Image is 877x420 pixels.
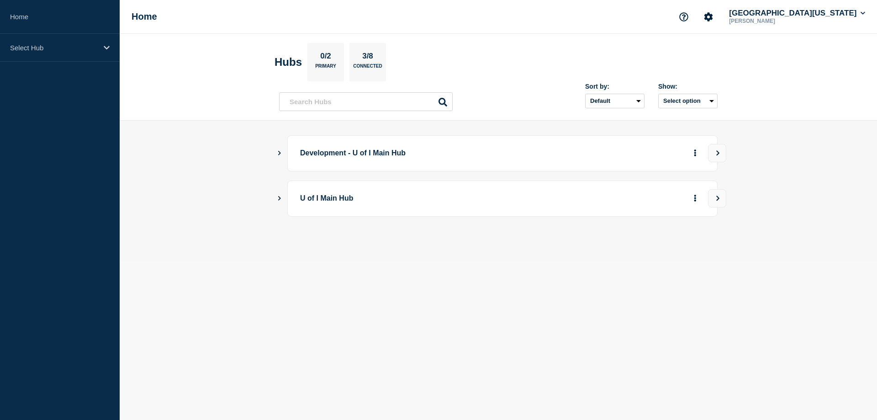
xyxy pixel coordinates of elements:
h1: Home [132,11,157,22]
p: 3/8 [359,52,377,64]
h2: Hubs [275,56,302,69]
input: Search Hubs [279,92,453,111]
p: 0/2 [317,52,335,64]
select: Sort by [585,94,645,108]
div: Show: [658,83,718,90]
button: View [708,144,726,162]
button: Show Connected Hubs [277,150,282,157]
button: Support [674,7,693,27]
p: Primary [315,64,336,73]
p: [PERSON_NAME] [727,18,822,24]
p: Development - U of I Main Hub [300,145,553,162]
div: Sort by: [585,83,645,90]
p: U of I Main Hub [300,190,553,207]
button: More actions [689,190,701,207]
button: More actions [689,145,701,162]
p: Connected [353,64,382,73]
button: [GEOGRAPHIC_DATA][US_STATE] [727,9,867,18]
button: Account settings [699,7,718,27]
button: View [708,189,726,207]
button: Select option [658,94,718,108]
p: Select Hub [10,44,98,52]
button: Show Connected Hubs [277,195,282,202]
